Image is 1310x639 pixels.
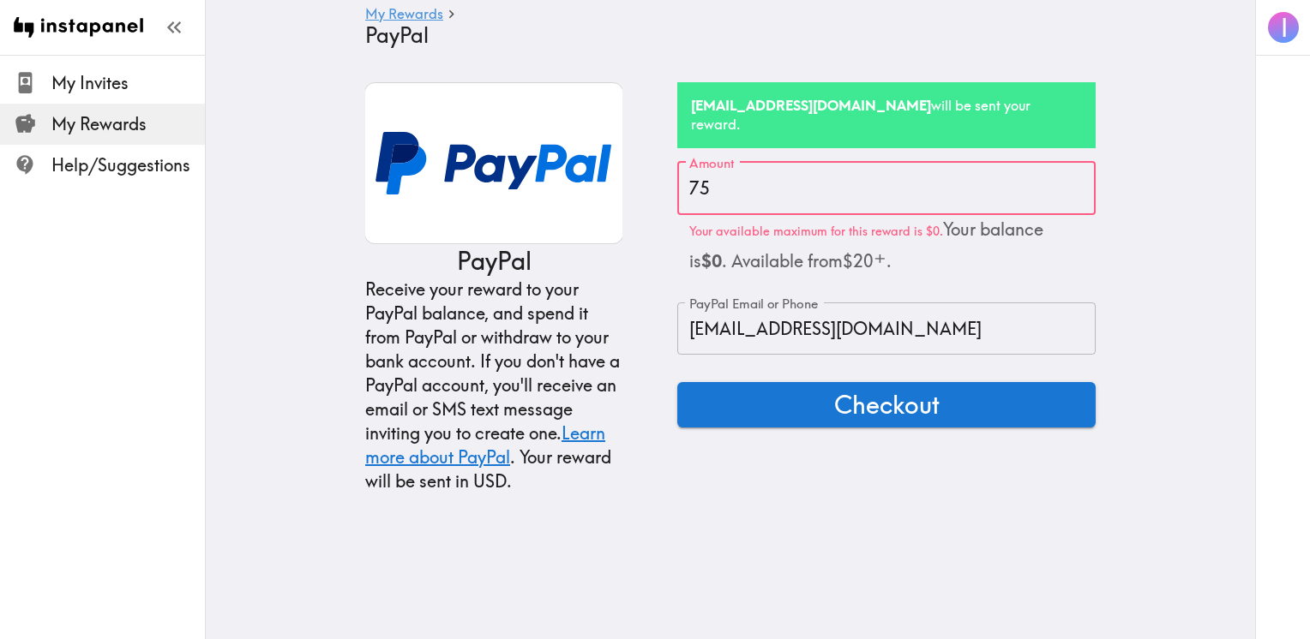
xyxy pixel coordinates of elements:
[677,382,1096,427] button: Checkout
[365,278,622,493] div: Receive your reward to your PayPal balance, and spend it from PayPal or withdraw to your bank acc...
[51,153,205,177] span: Help/Suggestions
[365,7,443,23] a: My Rewards
[834,387,940,421] span: Checkout
[691,97,931,114] b: [EMAIL_ADDRESS][DOMAIN_NAME]
[689,218,1043,272] span: Your balance is . Available from $20 .
[51,112,205,136] span: My Rewards
[365,82,622,244] img: PayPal
[689,218,1084,275] p: Your available maximum for this reward is $0.
[1266,10,1301,45] button: I
[874,247,886,277] span: ⁺
[691,96,1082,134] h6: will be sent your reward.
[457,244,532,278] p: PayPal
[51,71,205,95] span: My Invites
[1281,13,1288,43] span: I
[701,250,722,272] b: $0
[689,295,818,314] label: PayPal Email or Phone
[365,23,1082,48] h4: PayPal
[689,154,735,173] label: Amount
